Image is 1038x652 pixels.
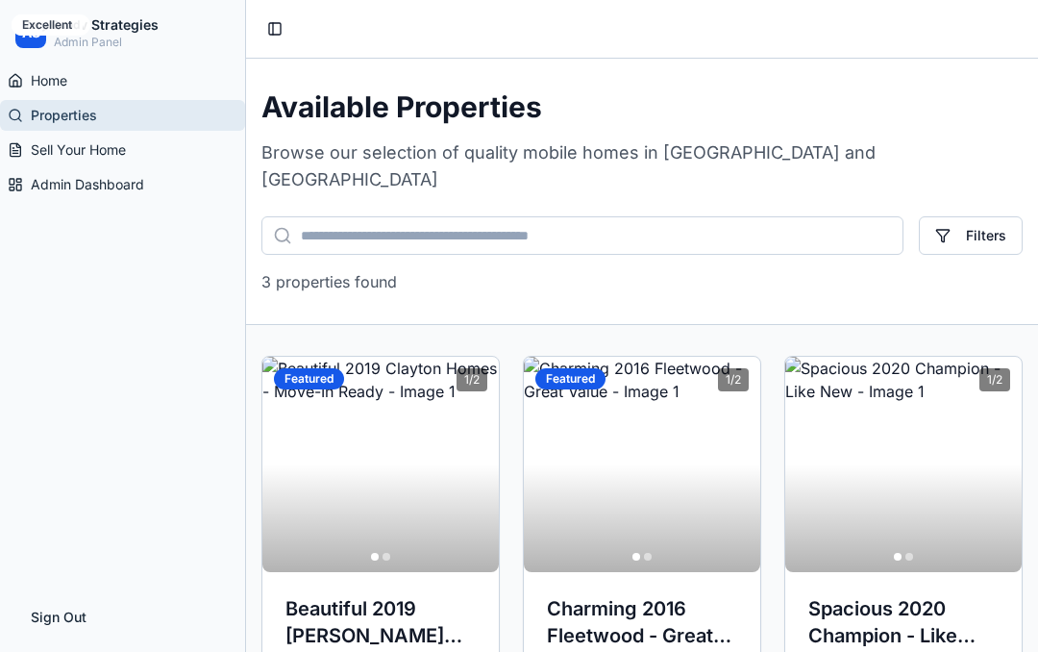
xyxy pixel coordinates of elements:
div: Featured [535,368,605,389]
span: Home [31,71,67,90]
h3: Beautiful 2019 [PERSON_NAME] Homes - Move-In Ready [285,595,476,649]
h3: Charming 2016 Fleetwood - Great Value [547,595,737,649]
p: 3 properties found [261,270,397,293]
span: Admin Dashboard [31,175,144,194]
h1: Available Properties [261,89,1023,124]
div: Featured [274,368,344,389]
h3: Spacious 2020 Champion - Like New [808,595,999,649]
button: Filters [919,216,1023,255]
button: Sign Out [15,598,230,637]
p: Browse our selection of quality mobile homes in [GEOGRAPHIC_DATA] and [GEOGRAPHIC_DATA] [261,139,1023,193]
p: Admin Panel [54,35,159,50]
span: Properties [31,106,97,125]
h2: Activ Strategies [54,15,159,35]
span: Sell Your Home [31,140,126,160]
